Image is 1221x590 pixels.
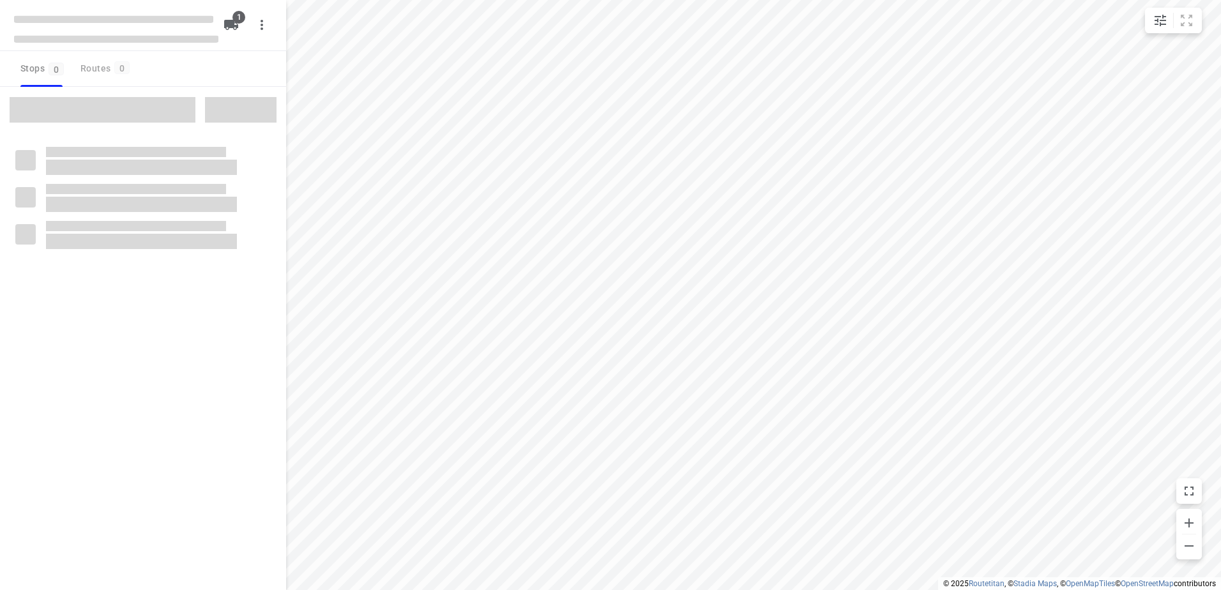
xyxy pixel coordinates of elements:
[1013,579,1057,588] a: Stadia Maps
[1121,579,1174,588] a: OpenStreetMap
[1066,579,1115,588] a: OpenMapTiles
[943,579,1216,588] li: © 2025 , © , © © contributors
[1148,8,1173,33] button: Map settings
[969,579,1005,588] a: Routetitan
[1145,8,1202,33] div: small contained button group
